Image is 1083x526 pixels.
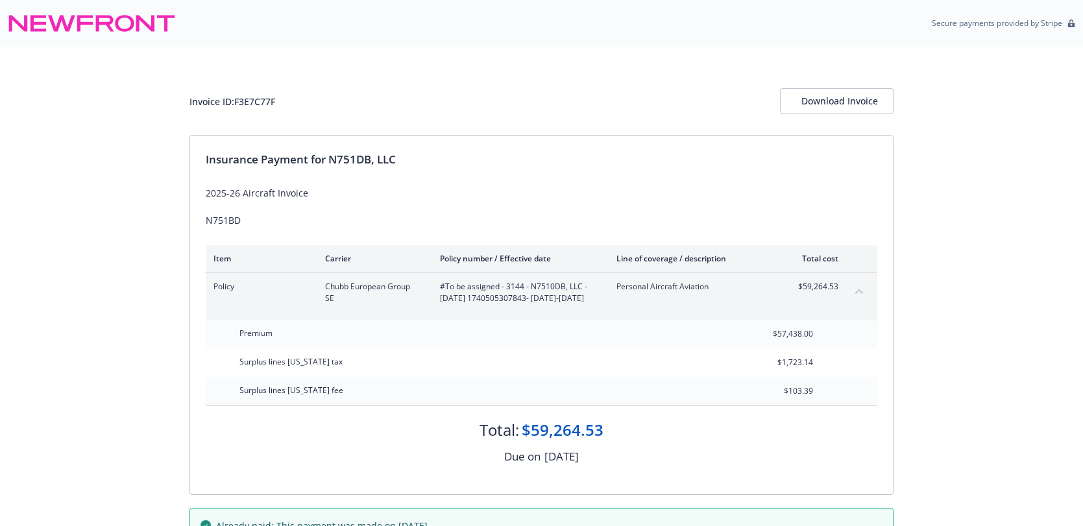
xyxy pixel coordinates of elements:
span: $59,264.53 [790,281,838,293]
div: Policy number / Effective date [440,253,596,264]
div: Line of coverage / description [616,253,769,264]
span: Policy [213,281,304,293]
div: Total cost [790,253,838,264]
input: 0.00 [736,324,821,344]
div: 2025-26 Aircraft Invoice N751BD [206,186,877,227]
span: Personal Aircraft Aviation [616,281,769,293]
div: Download Invoice [801,89,872,114]
div: $59,264.53 [522,419,603,441]
span: Premium [239,328,273,339]
p: Secure payments provided by Stripe [932,18,1062,29]
div: [DATE] [544,448,579,465]
div: Insurance Payment for N751DB, LLC [206,151,877,168]
div: PolicyChubb European Group SE#To be assigned - 3144 - N7510DB, LLC - [DATE] 1740505307843- [DATE]... [206,273,877,312]
button: Download Invoice [780,88,894,114]
span: Surplus lines [US_STATE] tax [239,356,343,367]
div: Due on [504,448,541,465]
div: Item [213,253,304,264]
span: #To be assigned - 3144 - N7510DB, LLC - [DATE] 1740505307843 - [DATE]-[DATE] [440,281,596,304]
input: 0.00 [736,381,821,401]
div: Carrier [325,253,419,264]
button: collapse content [849,281,870,302]
input: 0.00 [736,353,821,372]
div: Total: [480,419,519,441]
span: Surplus lines [US_STATE] fee [239,385,343,396]
span: Chubb European Group SE [325,281,419,304]
div: Invoice ID: F3E7C77F [189,95,275,108]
